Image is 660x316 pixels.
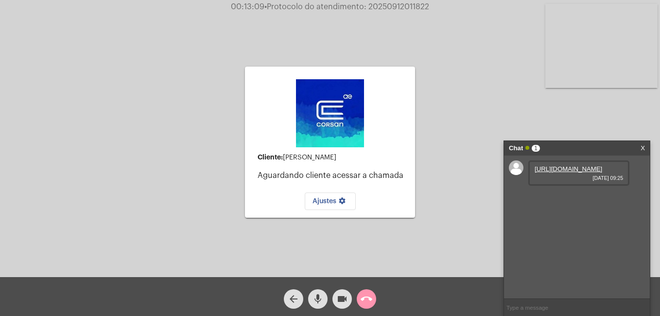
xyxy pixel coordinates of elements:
a: X [641,141,645,156]
a: [URL][DOMAIN_NAME] [535,165,602,173]
strong: Cliente: [258,154,283,160]
span: • [264,3,267,11]
span: Ajustes [313,198,348,205]
mat-icon: mic [312,293,324,305]
button: Ajustes [305,193,356,210]
div: [PERSON_NAME] [258,154,407,161]
mat-icon: videocam [336,293,348,305]
mat-icon: settings [336,197,348,209]
mat-icon: arrow_back [288,293,299,305]
input: Type a message [504,299,650,316]
p: Aguardando cliente acessar a chamada [258,171,407,180]
img: d4669ae0-8c07-2337-4f67-34b0df7f5ae4.jpeg [296,79,364,147]
span: 00:13:09 [231,3,264,11]
span: [DATE] 09:25 [535,175,623,181]
strong: Chat [509,141,523,156]
span: Online [525,146,529,150]
span: Protocolo do atendimento: 20250912011822 [264,3,429,11]
span: 1 [532,145,540,152]
mat-icon: call_end [361,293,372,305]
